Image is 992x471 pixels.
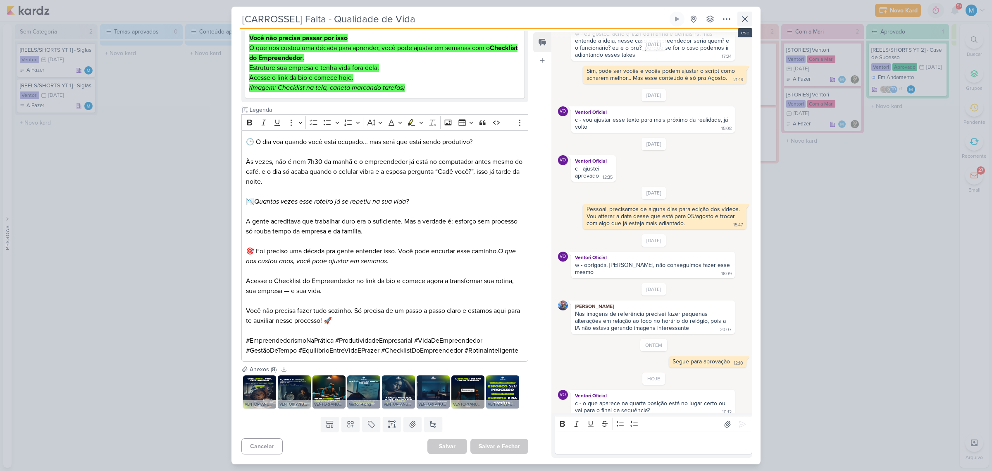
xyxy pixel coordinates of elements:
[451,400,484,409] div: VENTORI ANUNCIO 1 (6).png
[575,400,727,414] div: c - o que aparece na quarta posição está no lugar certo ou vai para o final da sequência?
[575,116,730,130] div: c - vou ajustar esse texto para mais próximo da realidade, já volto
[278,400,311,409] div: VENTORI ANUNCIO 1 (3).png
[347,400,380,409] div: Ventori 4.png
[243,375,276,409] img: 9CFi9fDMCbOxtfGsXWbo44EHRisNOIjXx6AWk9yv.png
[587,67,737,82] div: Sim, pode ser vocês e vocês podem ajustar o script como acharem melhor... Mas esse conteúdo é só ...
[249,44,517,62] mark: O que nos custou uma década para aprender, você pode ajustar em semanas com o .
[243,400,276,409] div: VENTORI ANUNCIO 1 (2).png
[722,53,732,60] div: 17:24
[560,393,566,397] p: VO
[249,74,353,82] mark: Acesse o link da bio e comece hoje.
[246,216,524,236] p: A gente acreditava que trabalhar duro era o suficiente. Mas a verdade é: esforço sem processo só ...
[575,262,732,276] div: w - obrigada, [PERSON_NAME], não conseguimos fazer esse mesmo
[417,375,450,409] img: DQIYnOeQFy7vAWaNmTPHYUL5NN2ctbiMs11vPPN6.png
[575,30,731,58] div: w - eu gosto... acho q 1/2h da manhã é demais rs, mas entendo a ideia, nesse caso o empreendedor ...
[575,310,727,332] div: Nas imagens de referência precisei fazer pequenas alterações em relação ao foco no horário do rel...
[672,358,730,365] div: Segue para aprovação
[246,137,524,147] p: 🕒 O dia voa quando você está ocupado... mas será que está sendo produtivo?
[575,172,599,179] div: aprovado
[558,252,568,262] div: Ventori Oficial
[382,375,415,409] img: Nu9IDWp2DPqLzJRUlKFWb76QzocWsxiLUa9IiZd0.png
[246,336,524,356] p: #EmpreendedorismoNaPrática #ProdutividadeEmpresarial #VidaDeEmpreendedor #GestãoDeTempo #Equilíbr...
[249,84,405,92] mark: (Imagem: Checklist na tela, caneta marcando tarefas)
[249,64,379,72] mark: Estruture sua empresa e tenha vida fora dela.
[486,400,519,409] div: VENTORI ANUNCIO 1 (7).png
[382,400,415,409] div: VENTORI ANUNCIO 1 (4).png
[312,400,346,409] div: VENTORI ANUNCIO 1.png
[722,409,732,416] div: 10:12
[249,44,517,62] strong: Checklist do Empreendedor
[560,158,566,163] p: VO
[555,416,752,432] div: Editor toolbar
[246,247,516,265] i: O que nos custou anos, você pode ajustar em semanas.
[733,77,743,83] div: 21:49
[246,246,524,266] p: 🎯 Foi preciso uma década pra gente entender isso. Você pode encurtar esse caminho.
[246,276,524,296] p: Acesse o Checklist do Empreendedor no link da bio e comece agora a transformar sua rotina, sua em...
[312,375,346,409] img: 7L2zJD9ogFYscSkAQObUag2ccxP6bbDGbSnCVqm2.png
[451,375,484,409] img: NkgNCipoZUJqkyJRjP8HwQQwe3IeXxpebiYTdWCW.png
[560,255,566,259] p: VO
[417,400,450,409] div: VENTORI ANUNCIO 1 (5).png
[558,155,568,165] div: Ventori Oficial
[721,125,732,132] div: 15:08
[555,432,752,454] div: Editor editing area: main
[720,327,732,333] div: 20:07
[573,253,733,262] div: Ventori Oficial
[558,390,568,400] div: Ventori Oficial
[558,106,568,116] div: Ventori Oficial
[733,222,743,228] div: 15:47
[250,365,277,374] div: Anexos (8)
[241,438,283,454] button: Cancelar
[738,28,752,37] div: esc
[249,34,348,42] strong: Você não precisa passar por isso
[486,375,519,409] img: GiBrY22NiYaQQApPhoQEfZlPECPPXDWdtpOVOMzq.png
[575,165,612,172] div: c - ajustei
[246,197,524,207] p: 📉
[558,300,568,310] img: Guilherme Savio
[240,12,668,26] input: Kard Sem Título
[573,108,733,116] div: Ventori Oficial
[721,271,732,277] div: 18:09
[246,306,524,326] p: Você não precisa fazer tudo sozinho. Só precisa de um passo a passo claro e estamos aqui para te ...
[241,130,528,362] div: Editor editing area: main
[573,157,614,165] div: Ventori Oficial
[573,392,733,400] div: Ventori Oficial
[603,174,613,181] div: 12:35
[278,375,311,409] img: PZOvLsYh1wi3K4UJ6bwWmejm1dN2RvKEdeSo56e6.png
[254,197,409,206] i: Quantas vezes esse roteiro já se repetiu na sua vida?
[246,157,524,187] p: Às vezes, não é nem 7h30 da manhã e o empreendedor já está no computador antes mesmo do café, e o...
[734,360,743,367] div: 12:10
[674,16,680,22] div: Ligar relógio
[587,213,737,227] div: Vou atterar a data desse que está para 05/agosto e trocar com algo que já esteja mais adiantado.
[248,106,528,114] input: Texto sem título
[560,109,566,114] p: VO
[241,114,528,130] div: Editor toolbar
[573,302,733,310] div: [PERSON_NAME]
[587,206,743,213] div: Pessoal, precisamos de alguns dias para edição dos vídeos.
[347,375,380,409] img: 1CKQQ24xy2alB4ZldZVEwyE7APIok5qeiLzK4fe8.png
